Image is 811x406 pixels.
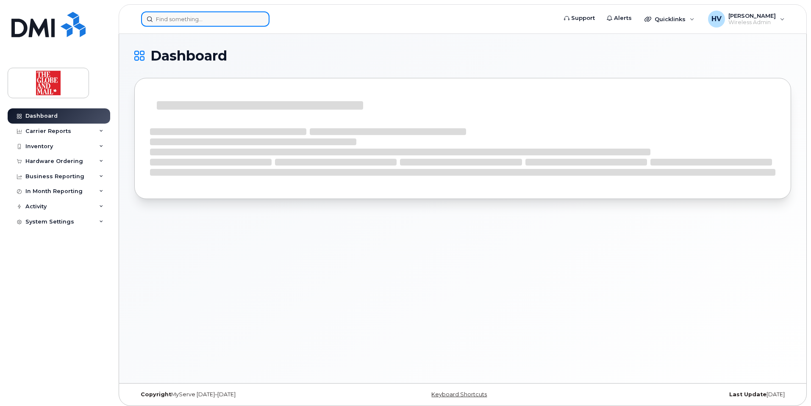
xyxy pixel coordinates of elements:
[431,391,487,398] a: Keyboard Shortcuts
[729,391,767,398] strong: Last Update
[572,391,791,398] div: [DATE]
[150,50,227,62] span: Dashboard
[134,391,353,398] div: MyServe [DATE]–[DATE]
[141,391,171,398] strong: Copyright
